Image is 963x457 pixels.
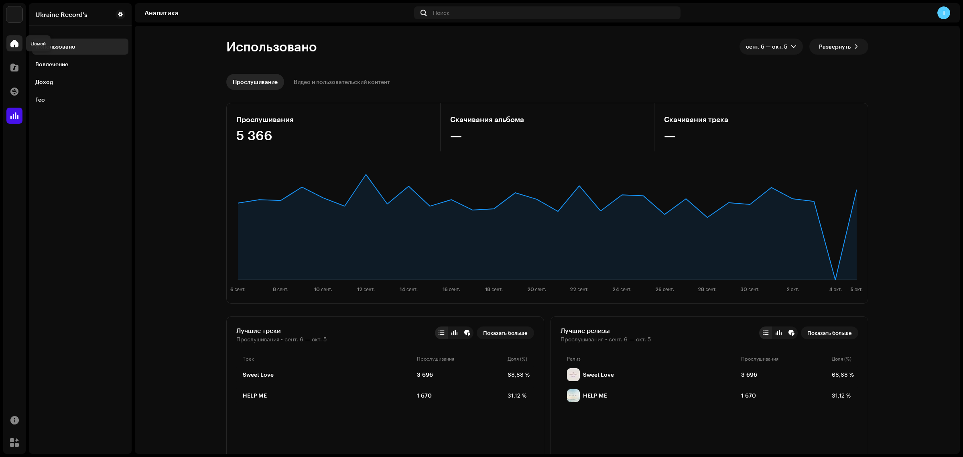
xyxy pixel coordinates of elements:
div: dropdown trigger [791,39,796,55]
div: 5 366 [236,129,431,142]
button: Развернуть [809,39,868,55]
div: Использовано [35,43,75,50]
div: Скачивания трека [664,113,858,126]
button: Показать больше [801,326,858,339]
text: 12 сент. [357,287,375,292]
text: 6 сент. [230,287,246,292]
div: Доля (%) [832,355,852,362]
button: Показать больше [477,326,534,339]
img: 76BC48EB-A826-433F-8AD5-66892C4FE414 [567,368,580,381]
text: 14 сент. [400,287,418,292]
re-m-nav-item: Вовлечение [32,56,128,72]
span: Поиск [433,10,449,16]
text: 16 сент. [443,287,460,292]
div: Видео и пользовательский контент [294,74,390,90]
span: • [281,336,283,343]
div: Прослушивание [233,74,278,90]
span: Показать больше [807,325,852,341]
span: • [605,336,607,343]
div: Прослушивания [236,113,431,126]
text: 10 сент. [314,287,332,292]
div: 1 670 [417,392,504,399]
text: 2 окт. [786,287,799,292]
div: Прослушивания [417,355,504,362]
div: 3 696 [741,371,829,378]
span: Прослушивания [236,336,279,343]
text: 18 сент. [485,287,503,292]
div: Лучшие треки [236,326,327,335]
div: Трек [243,355,414,362]
span: Использовано [226,39,317,55]
div: Доход [35,79,53,85]
div: Лучшие релизы [561,326,651,335]
img: 91324BB8-326D-4499-AEFC-ABB1BEF50E49 [567,389,580,402]
text: 4 окт. [829,287,842,292]
div: — [664,129,858,142]
text: 24 сент. [612,287,632,292]
div: Sweet Love [243,371,274,378]
re-m-nav-item: Доход [32,74,128,90]
span: сент. 6 — окт. 5 [284,336,327,343]
div: 3 696 [417,371,504,378]
div: Аналитика [144,10,411,16]
div: 31,12 % [832,392,852,399]
text: 26 сент. [655,287,674,292]
div: Релиз [567,355,738,362]
img: 4f352ab7-c6b2-4ec4-b97a-09ea22bd155f [6,6,22,22]
text: 20 сент. [527,287,547,292]
div: Прослушивания [741,355,829,362]
span: Показать больше [483,325,528,341]
text: 5 окт. [851,287,863,292]
span: Развернуть [819,39,851,55]
div: Sweet Love [583,371,614,378]
span: сент. 6 — окт. 5 [746,39,791,55]
div: 68,88 % [508,371,528,378]
div: Ukraine Record's [35,11,87,18]
div: 68,88 % [832,371,852,378]
text: 22 сент. [570,287,589,292]
re-m-nav-item: Гео [32,92,128,108]
span: сент. 6 — окт. 5 [609,336,651,343]
div: T [937,6,950,19]
re-m-nav-item: Использовано [32,39,128,55]
div: Скачивания альбома [450,113,645,126]
div: 31,12 % [508,392,528,399]
div: — [450,129,645,142]
div: Доля (%) [508,355,528,362]
text: 30 сент. [740,287,760,292]
div: Гео [35,96,45,103]
span: Прослушивания [561,336,603,343]
div: 1 670 [741,392,829,399]
div: HELP ME [583,392,607,399]
text: 8 сент. [273,287,288,292]
text: 28 сент. [698,287,717,292]
div: HELP ME [243,392,267,399]
div: Вовлечение [35,61,68,67]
